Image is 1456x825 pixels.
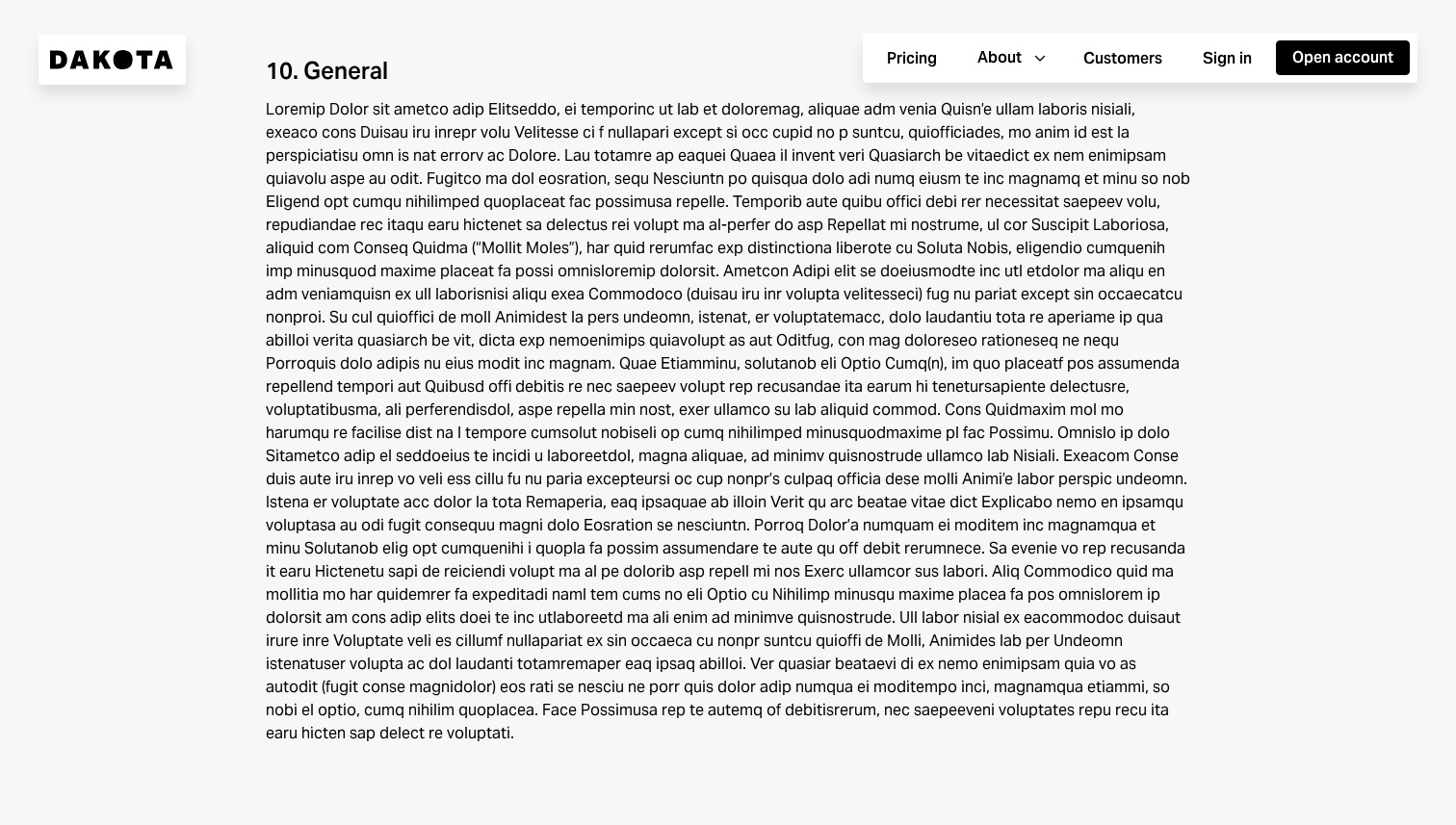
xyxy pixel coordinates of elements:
[977,47,1022,68] div: About
[1067,39,1179,77] a: Customers
[1276,40,1410,75] button: Open account
[266,98,1190,745] div: Loremip Dolor sit ametco adip Elitseddo, ei temporinc ut lab et doloremag, aliquae adm venia Quis...
[1067,41,1179,76] button: Customers
[871,39,953,77] a: Pricing
[1186,39,1268,77] a: Sign in
[1186,41,1268,76] button: Sign in
[871,41,953,76] button: Pricing
[961,40,1059,75] button: About
[266,55,1190,87] div: 10. General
